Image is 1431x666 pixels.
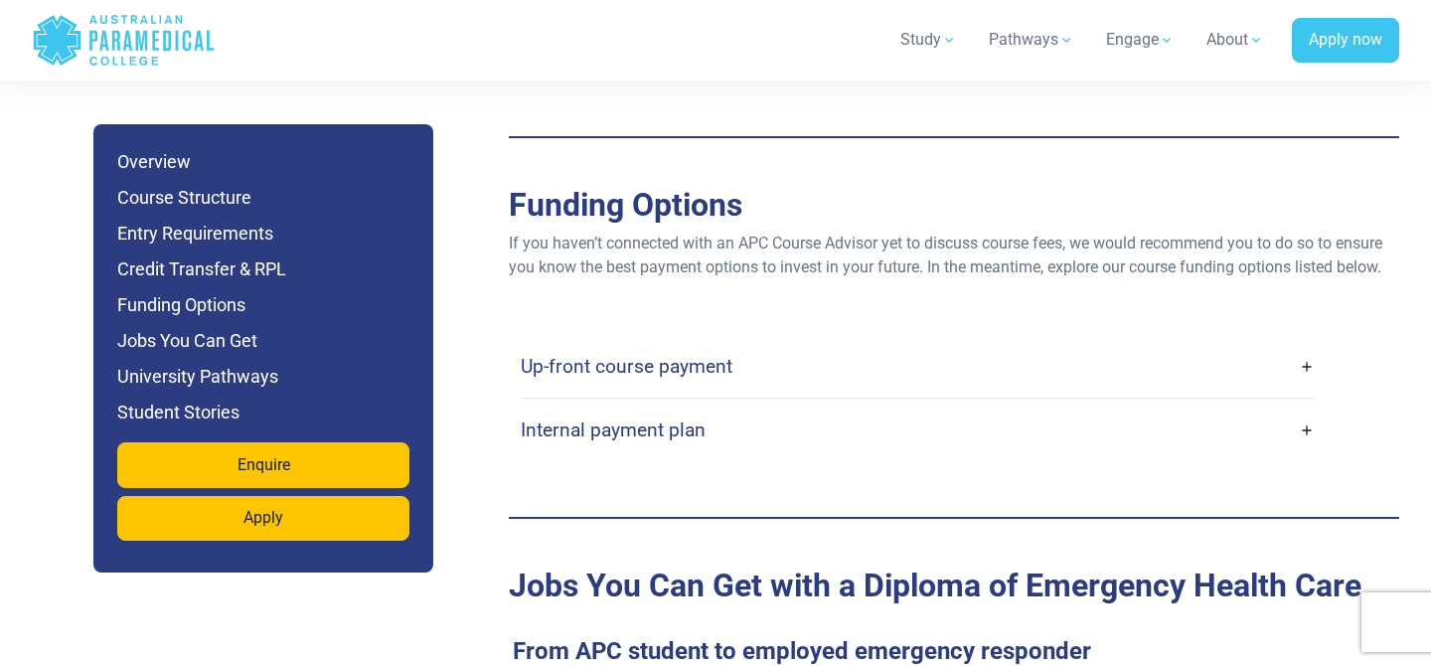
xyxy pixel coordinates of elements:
[1194,12,1276,68] a: About
[32,8,216,73] a: Australian Paramedical College
[1292,18,1399,64] a: Apply now
[521,355,732,378] h4: Up-front course payment
[888,12,969,68] a: Study
[509,567,1399,604] h2: Jobs You Can Get
[1094,12,1187,68] a: Engage
[509,232,1399,279] p: If you haven’t connected with an APC Course Advisor yet to discuss course fees, we would recommen...
[521,418,706,441] h4: Internal payment plan
[521,343,1315,390] a: Up-front course payment
[501,637,1391,666] h3: From APC student to employed emergency responder
[521,407,1315,453] a: Internal payment plan
[977,12,1086,68] a: Pathways
[509,186,1399,224] h2: Funding Options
